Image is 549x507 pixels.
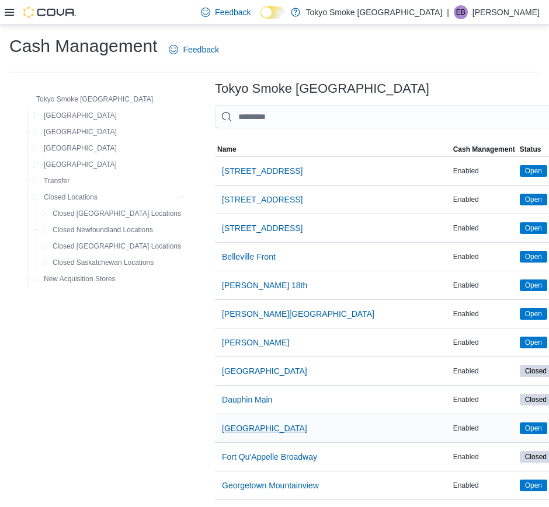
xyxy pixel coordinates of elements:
button: [STREET_ADDRESS] [217,159,307,183]
button: [PERSON_NAME][GEOGRAPHIC_DATA] [217,302,379,326]
div: Enabled [451,421,517,435]
span: Closed [525,366,547,376]
span: Closed [GEOGRAPHIC_DATA] Locations [53,209,181,218]
button: Fort Qu'Appelle Broadway [217,445,322,468]
span: Feedback [215,6,251,18]
button: Closed Saskatchewan Locations [36,256,158,270]
span: New Acquisition Stores [44,274,116,284]
span: Open [520,308,547,320]
div: Enabled [451,278,517,292]
span: Closed [GEOGRAPHIC_DATA] Locations [53,242,181,251]
span: Closed [525,452,547,462]
button: [PERSON_NAME] [217,331,294,354]
span: [GEOGRAPHIC_DATA] [44,144,117,153]
img: Cova [23,6,76,18]
span: Dauphin Main [222,394,272,405]
p: Tokyo Smoke [GEOGRAPHIC_DATA] [306,5,443,19]
span: Transfer [44,176,70,186]
span: Name [217,145,237,154]
span: Open [525,423,542,433]
span: Closed Saskatchewan Locations [53,258,154,267]
p: [PERSON_NAME] [472,5,540,19]
div: Enabled [451,478,517,492]
div: Enabled [451,193,517,207]
div: Enabled [451,250,517,264]
div: Enabled [451,364,517,378]
div: Enabled [451,393,517,407]
button: Transfer [27,174,74,188]
button: [GEOGRAPHIC_DATA] [27,158,121,172]
span: [GEOGRAPHIC_DATA] [44,111,117,120]
span: [PERSON_NAME][GEOGRAPHIC_DATA] [222,308,374,320]
span: Open [520,480,547,491]
span: [GEOGRAPHIC_DATA] [222,365,307,377]
button: Name [215,142,451,156]
span: Closed Locations [44,193,98,202]
button: Closed Newfoundland Locations [36,223,158,237]
span: Open [520,165,547,177]
p: | [447,5,449,19]
span: [GEOGRAPHIC_DATA] [222,422,307,434]
span: Open [520,422,547,434]
span: Georgetown Mountainview [222,480,319,491]
span: Open [520,251,547,263]
span: Open [525,309,542,319]
button: [STREET_ADDRESS] [217,216,307,240]
span: EB [456,5,465,19]
button: [PERSON_NAME] 18th [217,274,312,297]
h3: Tokyo Smoke [GEOGRAPHIC_DATA] [215,82,429,96]
button: [GEOGRAPHIC_DATA] [217,417,312,440]
span: [PERSON_NAME] 18th [222,279,307,291]
span: Open [520,194,547,205]
span: [GEOGRAPHIC_DATA] [44,127,117,137]
span: Open [525,194,542,205]
span: [PERSON_NAME] [222,337,289,348]
a: Feedback [164,38,223,61]
button: New Acquisition Stores [27,272,120,286]
button: [GEOGRAPHIC_DATA] [217,359,312,383]
span: Open [520,222,547,234]
span: Open [525,480,542,491]
button: Closed Locations [27,190,102,204]
div: Earl Baliwas [454,5,468,19]
button: [STREET_ADDRESS] [217,188,307,211]
input: Dark Mode [260,6,285,19]
button: Georgetown Mountainview [217,474,324,497]
span: Tokyo Smoke [GEOGRAPHIC_DATA] [36,95,153,104]
button: Dauphin Main [217,388,277,411]
span: Open [520,279,547,291]
div: Enabled [451,335,517,349]
span: Closed [525,394,547,405]
div: Enabled [451,164,517,178]
div: Enabled [451,450,517,464]
span: Open [525,280,542,291]
span: Open [525,166,542,176]
span: Closed Newfoundland Locations [53,225,153,235]
span: [GEOGRAPHIC_DATA] [44,160,117,169]
button: Closed [GEOGRAPHIC_DATA] Locations [36,239,186,253]
a: Feedback [196,1,255,24]
div: Enabled [451,221,517,235]
span: [STREET_ADDRESS] [222,222,303,234]
span: Cash Management [453,145,515,154]
h1: Cash Management [9,34,157,58]
button: [GEOGRAPHIC_DATA] [27,109,121,123]
span: Open [520,337,547,348]
div: Enabled [451,307,517,321]
button: Closed [GEOGRAPHIC_DATA] Locations [36,207,186,221]
span: Fort Qu'Appelle Broadway [222,451,317,463]
button: [GEOGRAPHIC_DATA] [27,141,121,155]
button: [GEOGRAPHIC_DATA] [27,125,121,139]
button: Cash Management [451,142,517,156]
span: Open [525,223,542,233]
span: Status [520,145,541,154]
span: Open [525,251,542,262]
button: Tokyo Smoke [GEOGRAPHIC_DATA] [20,92,158,106]
span: [STREET_ADDRESS] [222,194,303,205]
span: Feedback [183,44,218,55]
button: Belleville Front [217,245,280,268]
span: [STREET_ADDRESS] [222,165,303,177]
span: Belleville Front [222,251,276,263]
span: Open [525,337,542,348]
